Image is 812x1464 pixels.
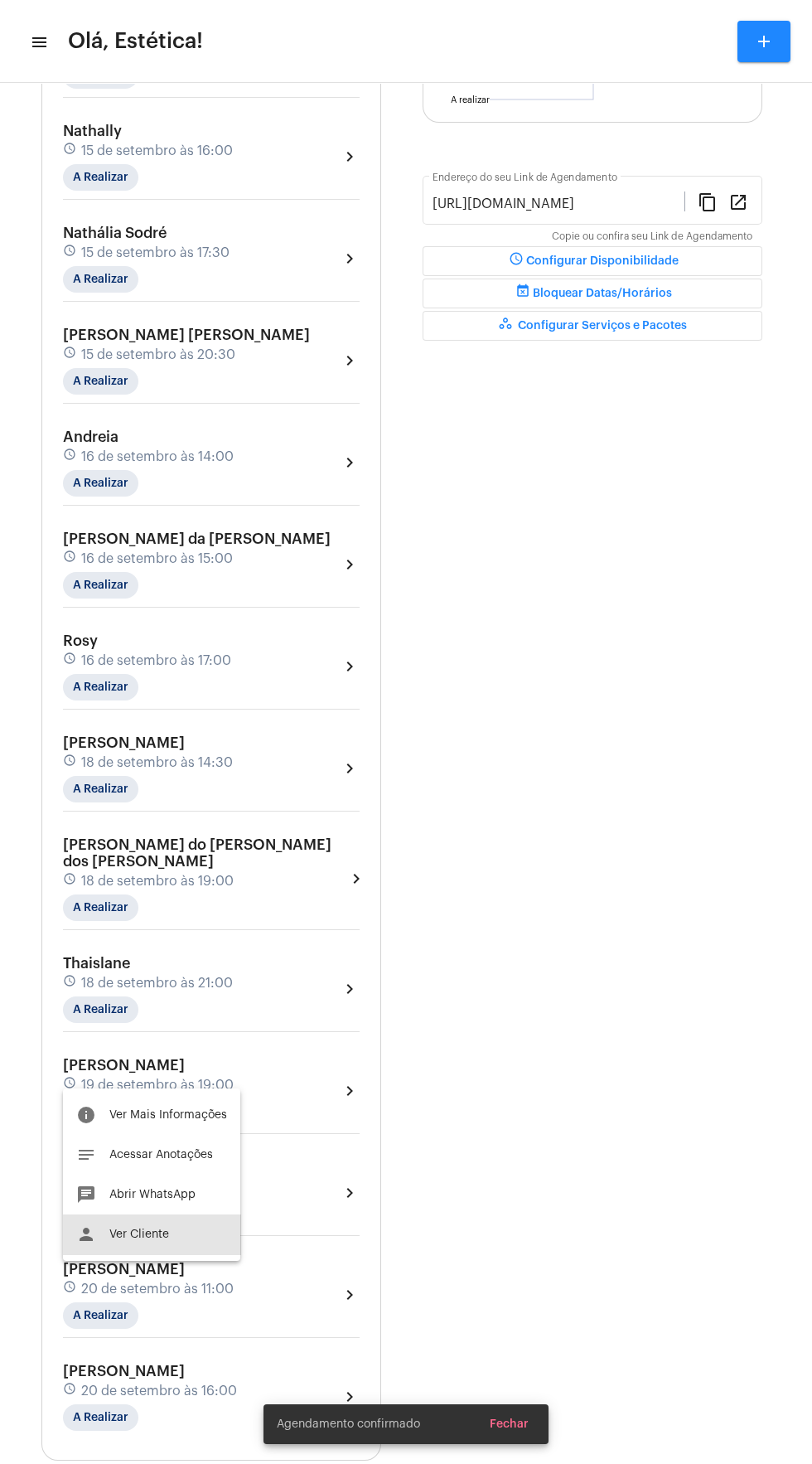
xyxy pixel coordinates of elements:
[76,1185,96,1205] mat-icon: chat
[109,1189,196,1200] span: Abrir WhatsApp
[109,1149,213,1161] span: Acessar Anotações
[109,1229,169,1240] span: Ver Cliente
[109,1109,227,1121] span: Ver Mais Informações
[76,1224,96,1244] mat-icon: person
[76,1145,96,1165] mat-icon: notes
[76,1105,96,1125] mat-icon: info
